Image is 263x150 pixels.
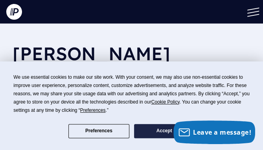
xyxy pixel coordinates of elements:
[13,45,250,120] h1: [PERSON_NAME] generosity, increase connection, and advance your mission
[173,120,255,144] button: Leave a message!
[68,124,129,138] button: Preferences
[134,124,195,138] button: Accept
[80,107,106,113] span: Preferences
[13,73,249,115] div: We use essential cookies to make our site work. With your consent, we may also use non-essential ...
[151,99,180,105] span: Cookie Policy
[193,128,251,137] span: Leave a message!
